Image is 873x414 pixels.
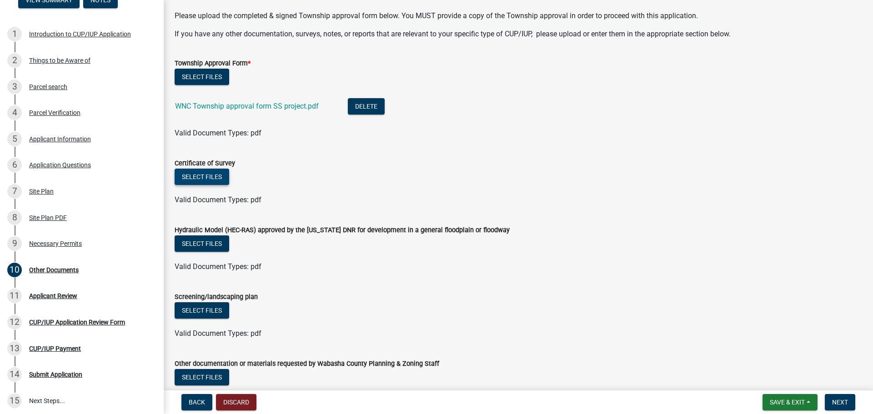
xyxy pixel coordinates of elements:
div: 6 [7,158,22,172]
span: Next [832,399,848,406]
div: 8 [7,210,22,225]
div: Other Documents [29,267,79,273]
wm-modal-confirm: Delete Document [348,103,385,111]
div: CUP/IUP Application Review Form [29,319,125,325]
button: Select files [175,69,229,85]
label: Other documentation or materials requested by Wabasha County Planning & Zoning Staff [175,361,439,367]
span: Valid Document Types: pdf [175,129,261,137]
button: Select files [175,169,229,185]
span: Save & Exit [770,399,805,406]
div: Application Questions [29,162,91,168]
p: Please upload the completed & signed Township approval form below. You MUST provide a copy of the... [175,10,862,21]
div: Parcel search [29,84,67,90]
div: 14 [7,367,22,382]
div: 13 [7,341,22,356]
div: 1 [7,27,22,41]
div: CUP/IUP Payment [29,345,81,352]
label: Certificate of Survey [175,160,235,167]
div: Site Plan [29,188,54,195]
button: Discard [216,394,256,410]
label: Hydraulic Model (HEC-RAS) approved by the [US_STATE] DNR for development in a general floodplain ... [175,227,510,234]
div: Necessary Permits [29,240,82,247]
label: Screening/landscaping plan [175,294,258,300]
p: If you have any other documentation, surveys, notes, or reports that are relevant to your specifi... [175,29,862,40]
div: Applicant Review [29,293,77,299]
div: 5 [7,132,22,146]
span: Valid Document Types: pdf [175,262,261,271]
div: Submit Application [29,371,82,378]
div: Introduction to CUP/IUP Application [29,31,131,37]
div: 12 [7,315,22,329]
div: Things to be Aware of [29,57,90,64]
button: Select files [175,302,229,319]
a: WNC Township approval form SS project.pdf [175,102,319,110]
button: Select files [175,369,229,385]
span: Valid Document Types: pdf [175,329,261,338]
div: 9 [7,236,22,251]
button: Delete [348,98,385,115]
span: Back [189,399,205,406]
div: Site Plan PDF [29,214,67,221]
div: Parcel Verification [29,110,80,116]
button: Next [825,394,855,410]
label: Township Approval Form [175,60,251,67]
div: 15 [7,394,22,408]
div: 3 [7,80,22,94]
div: 10 [7,263,22,277]
span: Valid Document Types: pdf [175,195,261,204]
div: Applicant Information [29,136,91,142]
button: Select files [175,235,229,252]
div: 4 [7,105,22,120]
button: Save & Exit [763,394,818,410]
div: 7 [7,184,22,199]
div: 2 [7,53,22,68]
div: 11 [7,289,22,303]
button: Back [181,394,212,410]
